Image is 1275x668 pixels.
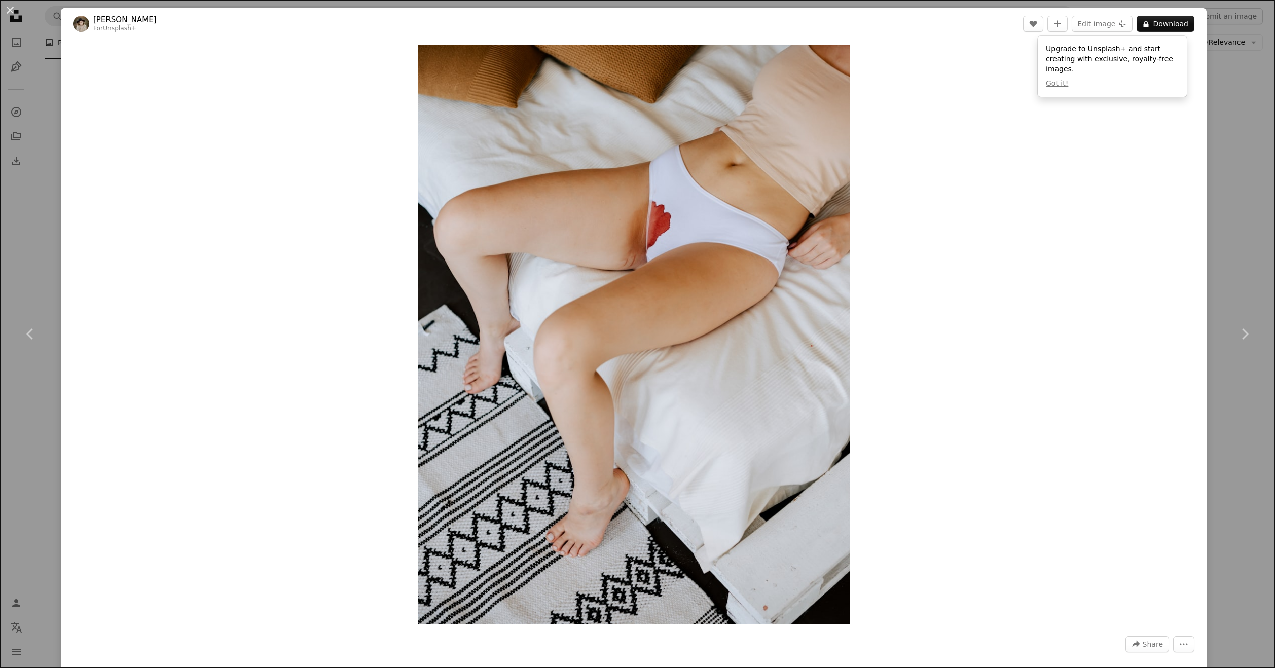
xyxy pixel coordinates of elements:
button: Like [1023,16,1043,32]
img: a woman in a bikini laying on a bed [418,45,849,624]
img: Go to Kateryna Hliznitsova's profile [73,16,89,32]
button: Got it! [1046,79,1068,89]
button: Download [1137,16,1194,32]
div: Upgrade to Unsplash+ and start creating with exclusive, royalty-free images. [1038,36,1187,97]
div: For [93,25,157,33]
a: Next [1214,285,1275,383]
a: Unsplash+ [103,25,136,32]
button: Add to Collection [1047,16,1068,32]
button: Share this image [1125,636,1169,652]
button: More Actions [1173,636,1194,652]
button: Edit image [1072,16,1133,32]
a: [PERSON_NAME] [93,15,157,25]
button: Zoom in on this image [418,45,849,624]
span: Share [1143,637,1163,652]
